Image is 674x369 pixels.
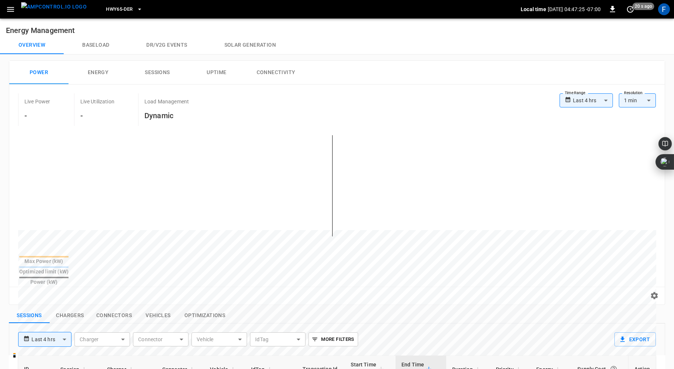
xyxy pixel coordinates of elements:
[187,61,246,84] button: Uptime
[128,61,187,84] button: Sessions
[565,90,585,96] label: Time Range
[624,3,636,15] button: set refresh interval
[658,3,670,15] div: profile-icon
[50,308,90,323] button: show latest charge points
[90,308,138,323] button: show latest connectors
[246,61,306,84] button: Connectivity
[308,332,358,346] button: More Filters
[128,36,206,54] button: Dr/V2G events
[624,90,643,96] label: Resolution
[614,332,656,346] button: Export
[24,98,50,105] p: Live Power
[80,110,114,122] h6: -
[103,2,145,17] button: HWY65-DER
[548,6,601,13] p: [DATE] 04:47:25 -07:00
[9,308,50,323] button: show latest sessions
[24,110,50,122] h6: -
[633,3,654,10] span: 20 s ago
[21,2,87,11] img: ampcontrol.io logo
[31,332,71,346] div: Last 4 hrs
[206,36,294,54] button: Solar generation
[144,110,189,122] h6: Dynamic
[619,93,656,107] div: 1 min
[144,98,189,105] p: Load Management
[521,6,546,13] p: Local time
[80,98,114,105] p: Live Utilization
[178,308,231,323] button: show latest optimizations
[138,308,178,323] button: show latest vehicles
[573,93,613,107] div: Last 4 hrs
[9,61,69,84] button: Power
[64,36,128,54] button: Baseload
[106,5,133,14] span: HWY65-DER
[69,61,128,84] button: Energy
